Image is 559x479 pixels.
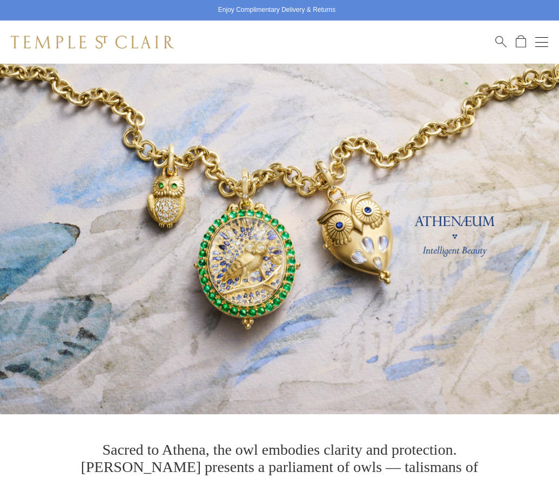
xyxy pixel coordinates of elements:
p: Enjoy Complimentary Delivery & Returns [218,5,335,16]
button: Open navigation [535,36,548,49]
a: Open Shopping Bag [516,35,526,49]
img: Temple St. Clair [11,36,174,49]
a: Search [495,35,507,49]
